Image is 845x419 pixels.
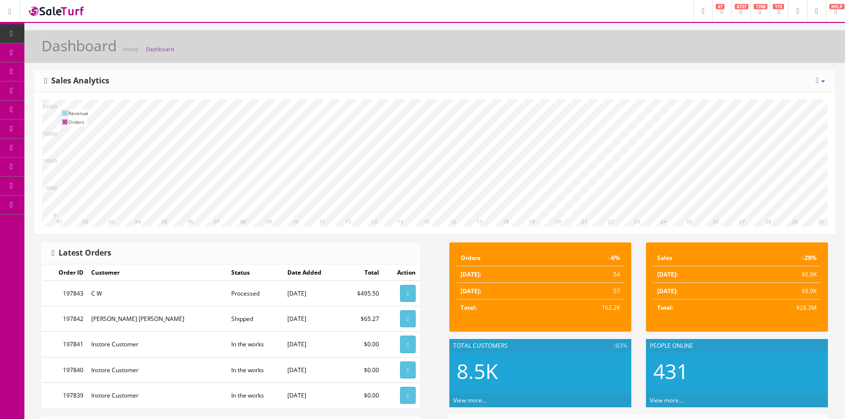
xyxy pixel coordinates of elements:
img: SaleTurf [27,4,86,18]
h3: Sales Analytics [44,77,109,85]
td: [DATE] [283,306,342,332]
div: People Online [646,339,828,353]
td: 57 [543,283,624,299]
span: 1768 [754,4,767,9]
td: $65.27 [342,306,383,332]
td: $6.9K [737,266,821,283]
td: Order ID [42,264,87,281]
strong: [DATE]: [461,270,481,279]
td: $28.3M [737,299,821,316]
td: 197840 [42,357,87,382]
td: -6% [543,250,624,266]
td: C W [87,281,227,306]
td: Revenue [68,109,88,118]
td: Orders [457,250,543,266]
td: $0.00 [342,382,383,408]
span: 83% [614,341,627,350]
td: 54 [543,266,624,283]
td: Status [227,264,283,281]
td: Instore Customer [87,357,227,382]
td: 197843 [42,281,87,306]
strong: Total: [461,303,477,312]
td: [DATE] [283,357,342,382]
td: Shipped [227,306,283,332]
td: $8.9K [737,283,821,299]
td: Processed [227,281,283,306]
td: [DATE] [283,332,342,357]
td: $0.00 [342,332,383,357]
td: Sales [653,250,737,266]
td: In the works [227,357,283,382]
td: [DATE] [283,382,342,408]
div: Total Customers [449,339,631,353]
td: Instore Customer [87,332,227,357]
h2: 8.5K [457,360,624,382]
td: 197842 [42,306,87,332]
h2: 431 [653,360,821,382]
td: [DATE] [283,281,342,306]
td: In the works [227,332,283,357]
strong: Total: [657,303,673,312]
span: HELP [829,4,845,9]
td: Customer [87,264,227,281]
a: Dashboard [146,45,174,53]
td: 162.2K [543,299,624,316]
a: View more... [453,396,486,404]
td: 197841 [42,332,87,357]
td: In the works [227,382,283,408]
strong: [DATE]: [657,287,678,295]
td: Orders [68,118,88,126]
td: $495.50 [342,281,383,306]
h3: Latest Orders [52,249,111,258]
td: Action [383,264,420,281]
td: 197839 [42,382,87,408]
td: Date Added [283,264,342,281]
span: 115 [773,4,784,9]
td: Instore Customer [87,382,227,408]
td: -29% [737,250,821,266]
span: 47 [716,4,724,9]
td: [PERSON_NAME] [PERSON_NAME] [87,306,227,332]
strong: [DATE]: [657,270,678,279]
td: $0.00 [342,357,383,382]
a: Home [123,45,138,53]
td: Total [342,264,383,281]
span: 6727 [735,4,748,9]
h1: Dashboard [41,38,117,54]
strong: [DATE]: [461,287,481,295]
a: View more... [650,396,683,404]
